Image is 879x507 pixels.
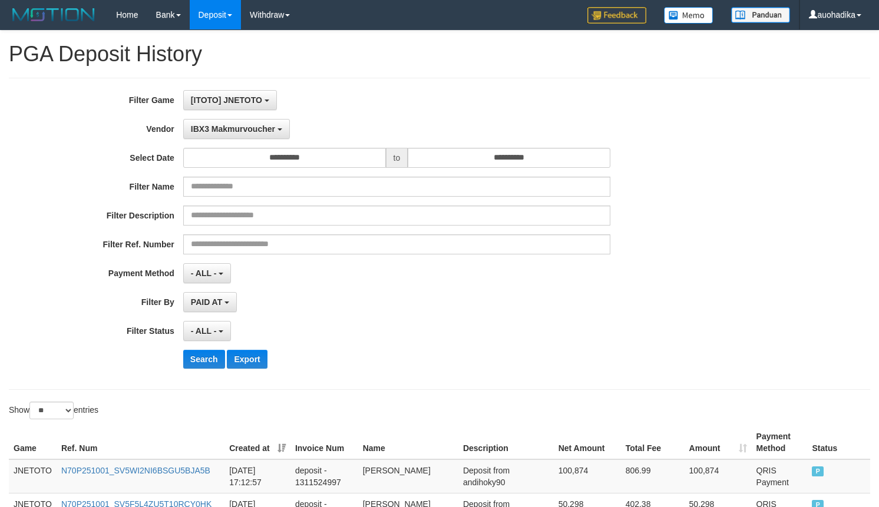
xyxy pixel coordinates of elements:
span: [ITOTO] JNETOTO [191,95,262,105]
th: Ref. Num [57,426,224,459]
th: Net Amount [554,426,621,459]
button: PAID AT [183,292,237,312]
td: 100,874 [685,459,752,493]
span: PAID AT [191,297,222,307]
th: Created at: activate to sort column ascending [224,426,290,459]
select: Showentries [29,402,74,419]
a: N70P251001_SV5WI2NI6BSGU5BJA5B [61,466,210,475]
td: 100,874 [554,459,621,493]
td: [DATE] 17:12:57 [224,459,290,493]
td: Deposit from andihoky90 [458,459,554,493]
span: PAID [812,466,824,476]
button: IBX3 Makmurvoucher [183,119,290,139]
h1: PGA Deposit History [9,42,870,66]
img: panduan.png [731,7,790,23]
span: to [386,148,408,168]
th: Description [458,426,554,459]
span: - ALL - [191,269,217,278]
button: Search [183,350,225,369]
img: Button%20Memo.svg [664,7,713,24]
label: Show entries [9,402,98,419]
button: - ALL - [183,321,231,341]
th: Status [807,426,870,459]
span: - ALL - [191,326,217,336]
th: Name [358,426,458,459]
button: - ALL - [183,263,231,283]
th: Amount: activate to sort column ascending [685,426,752,459]
th: Invoice Num [290,426,358,459]
button: [ITOTO] JNETOTO [183,90,277,110]
span: IBX3 Makmurvoucher [191,124,275,134]
th: Payment Method [752,426,808,459]
th: Game [9,426,57,459]
button: Export [227,350,267,369]
img: MOTION_logo.png [9,6,98,24]
td: [PERSON_NAME] [358,459,458,493]
td: 806.99 [621,459,685,493]
td: QRIS Payment [752,459,808,493]
img: Feedback.jpg [587,7,646,24]
td: deposit - 1311524997 [290,459,358,493]
th: Total Fee [621,426,685,459]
